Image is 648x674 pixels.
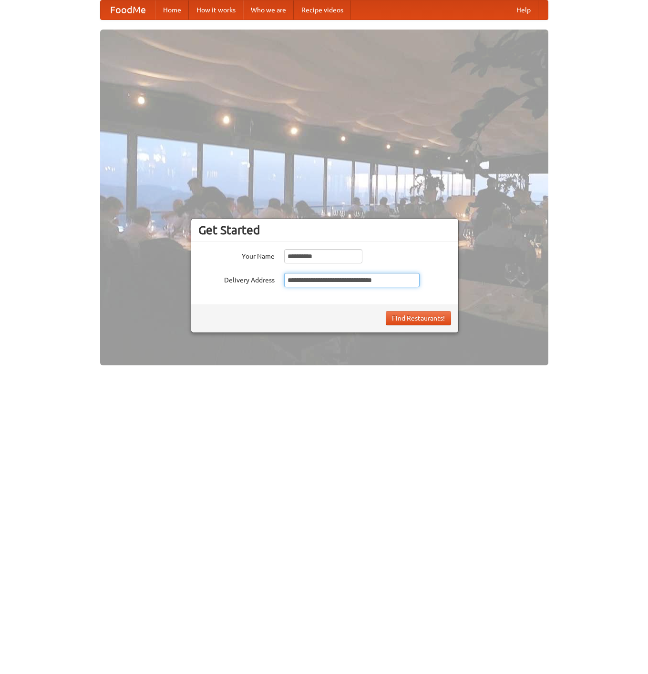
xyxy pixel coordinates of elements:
a: Who we are [243,0,294,20]
h3: Get Started [198,223,451,237]
a: Recipe videos [294,0,351,20]
button: Find Restaurants! [386,311,451,325]
a: How it works [189,0,243,20]
label: Delivery Address [198,273,275,285]
label: Your Name [198,249,275,261]
a: Help [509,0,538,20]
a: Home [155,0,189,20]
a: FoodMe [101,0,155,20]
